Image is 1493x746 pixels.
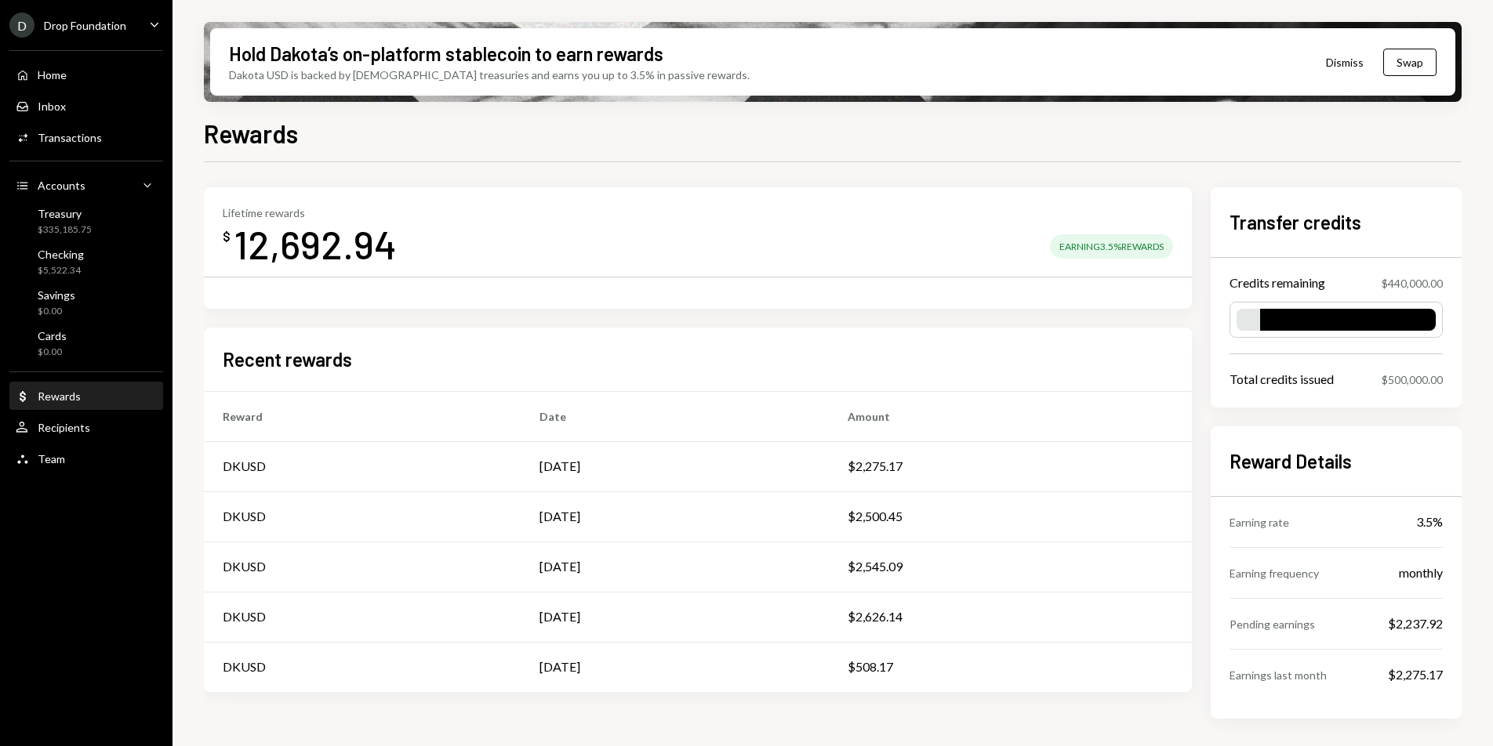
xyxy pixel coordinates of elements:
[1230,616,1315,632] div: Pending earnings
[9,243,163,281] a: Checking$5,522.34
[1230,448,1443,474] h2: Reward Details
[1382,371,1443,388] div: $500,000.00
[1050,234,1173,259] div: Earning 3.5% Rewards
[234,219,397,269] div: 12,692.94
[204,592,521,642] td: DKUSD
[9,382,163,410] a: Rewards
[38,305,75,318] div: $0.00
[38,100,66,113] div: Inbox
[9,13,35,38] div: D
[9,324,163,362] a: Cards$0.00
[9,413,163,441] a: Recipients
[539,457,580,476] div: [DATE]
[204,441,521,491] td: DKUSD
[1230,209,1443,235] h2: Transfer credits
[539,657,580,676] div: [DATE]
[1383,49,1437,76] button: Swap
[539,607,580,626] div: [DATE]
[1306,44,1383,81] button: Dismiss
[204,391,521,441] th: Reward
[9,284,163,321] a: Savings$0.00
[223,206,397,219] div: Lifetime rewards
[229,41,663,67] div: Hold Dakota’s on-platform stablecoin to earn rewards
[38,223,92,237] div: $335,185.75
[38,264,84,277] div: $5,522.34
[829,541,1192,592] td: $2,545.09
[9,92,163,120] a: Inbox
[38,68,67,81] div: Home
[829,642,1192,692] td: $508.17
[829,491,1192,541] td: $2,500.45
[38,421,90,434] div: Recipients
[1230,370,1334,389] div: Total credits issued
[204,541,521,592] td: DKUSD
[38,179,85,192] div: Accounts
[204,118,298,149] h1: Rewards
[38,346,67,359] div: $0.00
[1230,667,1327,683] div: Earnings last month
[38,288,75,302] div: Savings
[204,642,521,692] td: DKUSD
[829,592,1192,642] td: $2,626.14
[38,389,81,403] div: Rewards
[38,452,65,465] div: Team
[1399,563,1443,582] div: monthly
[223,229,231,244] div: $
[1230,273,1325,292] div: Credits remaining
[9,202,163,240] a: Treasury$335,185.75
[829,391,1192,441] th: Amount
[1230,565,1319,581] div: Earning frequency
[44,19,126,32] div: Drop Foundation
[829,441,1192,491] td: $2,275.17
[1416,512,1443,531] div: 3.5%
[9,123,163,151] a: Transactions
[1388,665,1443,684] div: $2,275.17
[204,491,521,541] td: DKUSD
[9,60,163,89] a: Home
[9,444,163,473] a: Team
[1388,614,1443,633] div: $2,237.92
[38,329,67,342] div: Cards
[229,67,750,83] div: Dakota USD is backed by [DEMOGRAPHIC_DATA] treasuries and earns you up to 3.5% in passive rewards.
[38,248,84,261] div: Checking
[223,346,352,372] h2: Recent rewards
[539,507,580,526] div: [DATE]
[9,171,163,199] a: Accounts
[1382,275,1443,292] div: $440,000.00
[38,207,92,220] div: Treasury
[521,391,829,441] th: Date
[539,557,580,576] div: [DATE]
[38,131,102,144] div: Transactions
[1230,514,1289,531] div: Earning rate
